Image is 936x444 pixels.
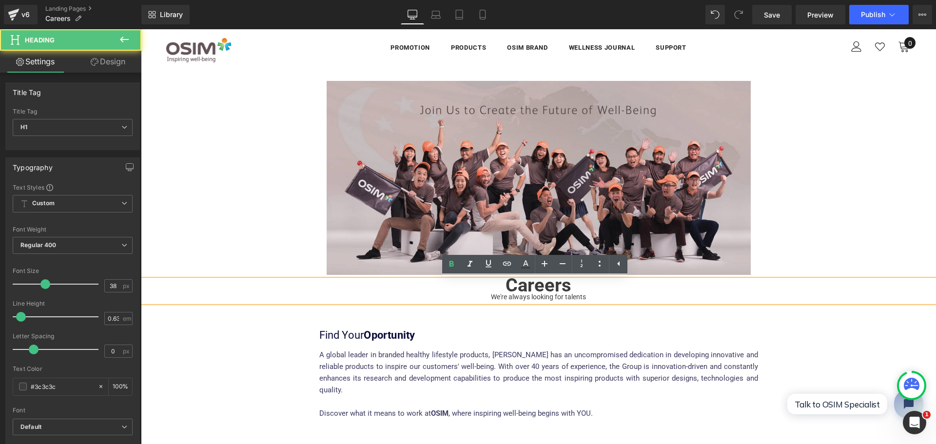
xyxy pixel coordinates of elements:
[4,5,38,24] a: v6
[123,283,131,289] span: px
[250,7,289,34] a: Promotion
[13,183,133,191] div: Text Styles
[366,15,407,22] span: OSIM Brand
[515,7,546,34] a: Support
[861,11,885,19] span: Publish
[13,108,133,115] div: Title Tag
[849,5,909,24] button: Publish
[13,158,53,172] div: Typography
[20,423,41,431] i: Default
[13,333,133,340] div: Letter Spacing
[32,199,55,208] b: Custom
[109,378,132,395] div: %
[123,348,131,354] span: px
[729,5,748,24] button: Redo
[31,381,93,392] input: Color
[310,15,345,22] span: Products
[45,5,141,13] a: Landing Pages
[123,315,131,322] span: em
[25,36,55,44] span: Heading
[20,123,27,131] b: H1
[764,10,780,20] span: Save
[45,15,71,22] span: Careers
[20,241,57,249] b: Regular 400
[19,8,32,21] div: v6
[178,300,223,312] span: Find Your
[178,300,274,312] font: Oportunity
[13,226,133,233] div: Font Weight
[290,380,308,388] strong: OSIM
[13,83,41,97] div: Title Tag
[160,10,183,19] span: Library
[923,411,931,419] span: 1
[310,7,345,34] a: Products
[424,5,448,24] a: Laptop
[471,5,494,24] a: Mobile
[807,10,834,20] span: Preview
[757,11,769,23] a: 0
[250,15,289,22] span: Promotion
[705,5,725,24] button: Undo
[796,5,845,24] a: Preview
[401,5,424,24] a: Desktop
[178,320,617,367] p: A global leader in branded healthy lifestyle products, [PERSON_NAME] has an uncompromised dedicat...
[178,378,617,390] p: Discover what it means to work at , where inspiring well-being begins with YOU.
[141,5,190,24] a: New Library
[428,7,494,34] a: Wellness Journal
[639,352,791,398] iframe: Tidio Chat
[13,366,133,372] div: Text Color
[25,9,90,33] img: OSIM
[903,411,926,434] iframe: Intercom live chat
[913,5,932,24] button: More
[763,8,775,19] span: 0
[428,15,494,22] span: Wellness Journal
[13,407,133,414] div: Font
[73,51,143,73] a: Design
[13,300,133,307] div: Line Height
[13,268,133,274] div: Font Size
[515,15,546,22] span: Support
[448,5,471,24] a: Tablet
[366,7,407,34] a: OSIM Brand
